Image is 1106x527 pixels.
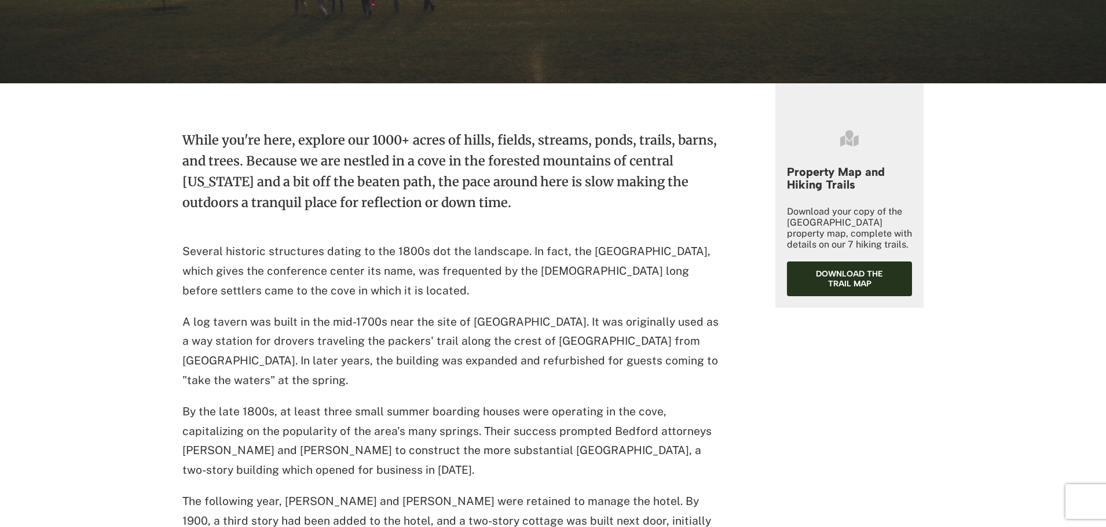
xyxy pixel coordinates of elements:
p: Download your copy of the [GEOGRAPHIC_DATA] property map, complete with details on our 7 hiking t... [787,206,912,250]
p: A log tavern was built in the mid-1700s near the site of [GEOGRAPHIC_DATA]. It was originally use... [182,312,723,390]
p: Several historic structures dating to the 1800s dot the landscape. In fact, the [GEOGRAPHIC_DATA]... [182,242,723,300]
p: By the late 1800s, at least three small summer boarding houses were operating in the cove, capita... [182,402,723,480]
a: Download the trail map [787,261,912,296]
span: Download the trail map [804,269,895,289]
strong: Property Map and Hiking Trails [787,165,885,191]
p: While you're here, explore our 1000+ acres of hills, fields, streams, ponds, trails, barns, and t... [182,130,723,230]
